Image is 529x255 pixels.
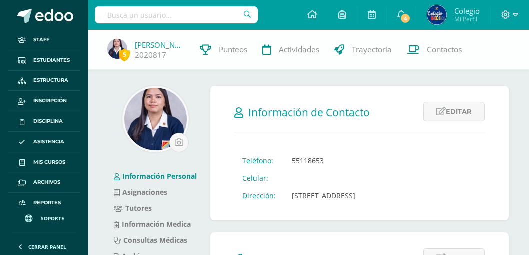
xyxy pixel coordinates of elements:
td: 55118653 [284,152,363,169]
a: Actividades [255,30,327,70]
a: Editar [423,102,485,121]
a: [PERSON_NAME] [135,40,185,50]
input: Busca un usuario... [95,6,258,23]
a: Estudiantes [8,50,80,71]
span: Archivos [33,178,60,186]
a: Asignaciones [114,187,167,197]
span: Cerrar panel [28,243,66,250]
span: Mis cursos [33,158,65,166]
a: Punteos [192,30,255,70]
span: Estudiantes [33,56,70,64]
span: Inscripción [33,97,67,105]
span: Estructura [33,76,68,84]
a: Contactos [399,30,469,70]
a: Soporte [12,205,76,229]
a: Mis cursos [8,152,80,173]
span: Mi Perfil [454,15,480,23]
span: Contactos [427,44,462,55]
a: Reportes [8,193,80,213]
a: Inscripción [8,91,80,111]
span: 4 [400,13,411,24]
td: [STREET_ADDRESS] [284,187,363,204]
span: Trayectoria [352,44,392,55]
span: Asistencia [33,138,64,146]
a: Información Medica [114,219,191,229]
img: c600e396c05fc968532ff46e374ede2f.png [427,5,447,25]
a: Información Personal [114,171,197,181]
img: 9d3a17c0f8cd2457e26e547351983d0e.png [124,88,187,150]
span: Disciplina [33,117,63,125]
img: fc65b1bcc54ee95effebd4765c18982b.png [107,39,127,59]
a: Archivos [8,172,80,193]
a: Estructura [8,71,80,91]
a: Trayectoria [327,30,399,70]
span: Soporte [41,215,64,222]
span: Colegio [454,6,480,16]
span: Reportes [33,199,61,207]
span: Actividades [279,44,319,55]
td: Celular: [234,169,284,187]
a: Asistencia [8,132,80,152]
span: Información de Contacto [248,105,370,119]
a: Disciplina [8,111,80,132]
a: Tutores [114,203,152,213]
span: Punteos [219,44,247,55]
a: 2020817 [135,50,166,60]
td: Teléfono: [234,152,284,169]
a: Staff [8,30,80,50]
span: 5 [119,48,130,61]
span: Staff [33,36,49,44]
a: Consultas Médicas [114,235,187,245]
td: Dirección: [234,187,284,204]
